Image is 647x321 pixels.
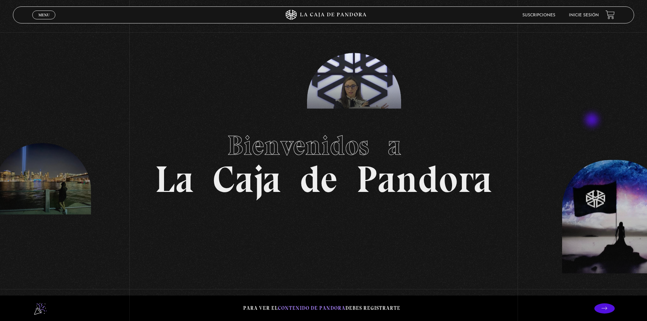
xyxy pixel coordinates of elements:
[36,19,52,23] span: Cerrar
[227,129,420,162] span: Bienvenidos a
[38,13,50,17] span: Menu
[522,13,555,17] a: Suscripciones
[243,304,400,313] p: Para ver el debes registrarte
[606,10,615,19] a: View your shopping cart
[278,305,345,311] span: contenido de Pandora
[569,13,599,17] a: Inicie sesión
[155,123,492,198] h1: La Caja de Pandora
